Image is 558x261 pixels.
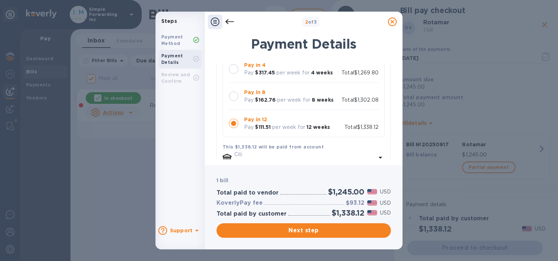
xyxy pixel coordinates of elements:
[217,189,279,196] h3: Total paid to vendor
[367,189,377,194] img: USD
[311,70,333,76] b: 4 weeks
[161,18,177,24] b: Steps
[272,123,305,131] p: per week for
[312,97,333,103] b: 8 weeks
[244,123,254,131] p: Pay
[276,69,310,77] p: per week for
[161,53,183,65] b: Payment Details
[244,69,254,77] p: Pay
[341,96,379,104] p: Total $1,302.08
[234,151,376,158] p: Citi
[255,124,271,130] b: $111.51
[170,228,193,233] b: Support
[244,89,266,95] b: Pay in 8
[344,123,379,131] p: Total $1,338.12
[255,97,276,103] b: $162.76
[328,187,364,196] h2: $1,245.00
[277,96,310,104] p: per week for
[244,96,254,104] p: Pay
[305,19,308,25] span: 2
[380,209,391,217] p: USD
[244,62,266,68] b: Pay in 4
[365,158,376,166] p: USD
[161,72,190,84] b: Review and Confirm
[367,210,377,215] img: USD
[341,69,379,77] p: Total $1,269.80
[217,223,391,238] button: Next step
[223,144,324,150] b: This $1,338.12 will be paid from account
[380,188,391,196] p: USD
[222,226,385,235] span: Next step
[217,178,228,183] b: 1 bill
[380,199,391,207] p: USD
[217,36,391,52] h1: Payment Details
[217,200,263,207] h3: KoverlyPay fee
[367,200,377,205] img: USD
[346,200,364,207] h3: $93.12
[161,34,183,46] b: Payment Method
[307,124,330,130] b: 12 weeks
[244,117,267,122] b: Pay in 12
[234,158,352,166] p: Routing (**0089) Account (**2773)
[305,19,317,25] b: of 3
[217,211,287,217] h3: Total paid by customer
[332,208,364,217] h2: $1,338.12
[255,70,275,76] b: $317.45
